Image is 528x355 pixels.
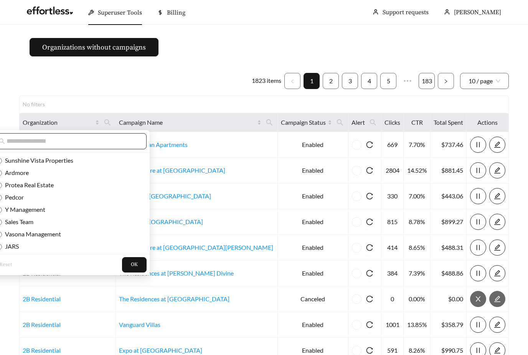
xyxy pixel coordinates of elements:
[361,265,378,281] button: reload
[404,113,430,132] th: CTR
[263,116,276,129] span: search
[278,209,348,235] td: Enabled
[119,321,160,328] a: Vanguard Villas
[470,321,486,328] span: pause
[23,321,61,328] a: 2B Residential
[489,321,505,328] a: edit
[404,132,430,158] td: 7.70%
[42,42,146,53] span: Organizations without campaigns
[304,73,319,89] a: 1
[381,261,404,286] td: 384
[131,261,138,269] span: OK
[470,244,486,251] span: pause
[370,119,376,126] span: search
[104,119,111,126] span: search
[381,132,404,158] td: 669
[23,118,94,127] span: Organization
[399,73,416,89] span: •••
[404,235,430,261] td: 8.65%
[119,141,188,148] a: The Georgian Apartments
[470,214,486,230] button: pause
[489,214,505,230] button: edit
[470,141,486,148] span: pause
[431,209,467,235] td: $899.27
[361,188,378,204] button: reload
[361,73,377,89] a: 4
[431,235,467,261] td: $488.31
[284,73,300,89] li: Previous Page
[278,312,348,338] td: Enabled
[489,162,505,178] button: edit
[381,113,404,132] th: Clicks
[470,167,486,174] span: pause
[278,183,348,209] td: Enabled
[381,73,396,89] a: 5
[284,73,300,89] button: left
[101,116,114,129] span: search
[399,73,416,89] li: Next 5 Pages
[361,193,378,200] span: reload
[304,73,320,89] li: 1
[361,218,378,225] span: reload
[489,244,505,251] a: edit
[278,261,348,286] td: Enabled
[380,73,396,89] li: 5
[467,113,509,132] th: Actions
[2,157,73,164] span: Sunshine Vista Properties
[119,118,255,127] span: Campaign Name
[489,188,505,204] button: edit
[381,158,404,183] td: 2804
[438,73,454,89] button: right
[2,181,54,188] span: Protea Real Estate
[419,73,434,89] a: 183
[470,270,486,277] span: pause
[361,137,378,153] button: reload
[361,239,378,256] button: reload
[361,162,378,178] button: reload
[489,269,505,277] a: edit
[469,73,500,89] span: 10 / page
[119,192,211,200] a: Cortona at [GEOGRAPHIC_DATA]
[431,113,467,132] th: Total Spent
[361,141,378,148] span: reload
[404,209,430,235] td: 8.78%
[2,230,61,238] span: Vasona Management
[490,270,505,277] span: edit
[431,132,467,158] td: $737.46
[119,218,203,225] a: Plaza at [GEOGRAPHIC_DATA]
[489,295,505,302] a: edit
[383,8,429,16] a: Support requests
[404,158,430,183] td: 14.52%
[23,347,61,354] a: 2B Residential
[323,73,339,89] li: 2
[119,244,273,251] a: The Signature at [GEOGRAPHIC_DATA][PERSON_NAME]
[381,312,404,338] td: 1001
[366,116,379,129] span: search
[361,317,378,333] button: reload
[119,269,234,277] a: The Residences at [PERSON_NAME] Divine
[489,137,505,153] button: edit
[489,141,505,148] a: edit
[361,321,378,328] span: reload
[470,137,486,153] button: pause
[23,100,53,108] div: No filters
[404,312,430,338] td: 13.85%
[404,261,430,286] td: 7.39%
[470,193,486,200] span: pause
[381,183,404,209] td: 330
[489,192,505,200] a: edit
[361,291,378,307] button: reload
[381,209,404,235] td: 815
[489,291,505,307] button: edit
[431,286,467,312] td: $0.00
[337,119,343,126] span: search
[2,206,45,213] span: Y Management
[342,73,358,89] a: 3
[2,218,33,225] span: Sales Team
[490,193,505,200] span: edit
[2,169,29,176] span: Ardmore
[489,265,505,281] button: edit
